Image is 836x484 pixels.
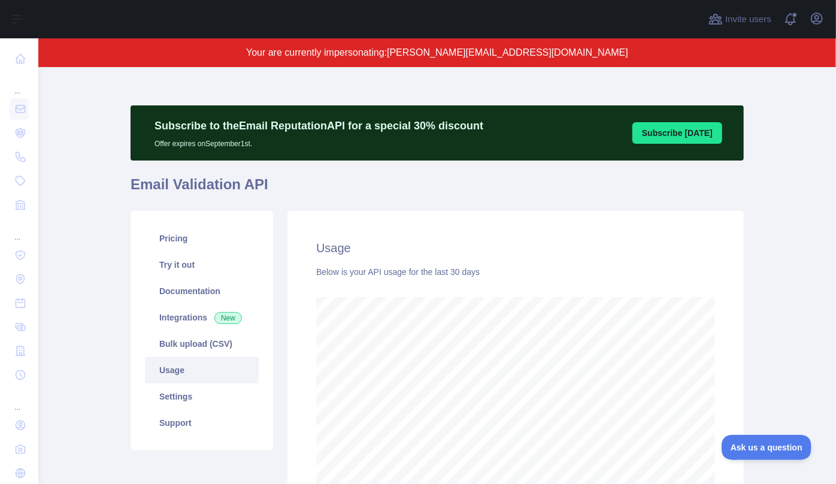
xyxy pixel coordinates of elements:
[387,47,628,58] span: [PERSON_NAME][EMAIL_ADDRESS][DOMAIN_NAME]
[145,278,259,304] a: Documentation
[155,134,483,149] p: Offer expires on September 1st.
[706,10,774,29] button: Invite users
[155,117,483,134] p: Subscribe to the Email Reputation API for a special 30 % discount
[145,252,259,278] a: Try it out
[145,304,259,331] a: Integrations New
[214,312,242,324] span: New
[145,383,259,410] a: Settings
[316,240,715,256] h2: Usage
[10,218,29,242] div: ...
[246,47,387,58] span: Your are currently impersonating:
[145,410,259,436] a: Support
[145,225,259,252] a: Pricing
[632,122,722,144] button: Subscribe [DATE]
[316,266,715,278] div: Below is your API usage for the last 30 days
[10,72,29,96] div: ...
[145,331,259,357] a: Bulk upload (CSV)
[10,388,29,412] div: ...
[145,357,259,383] a: Usage
[131,175,744,204] h1: Email Validation API
[725,13,771,26] span: Invite users
[722,435,812,460] iframe: Toggle Customer Support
